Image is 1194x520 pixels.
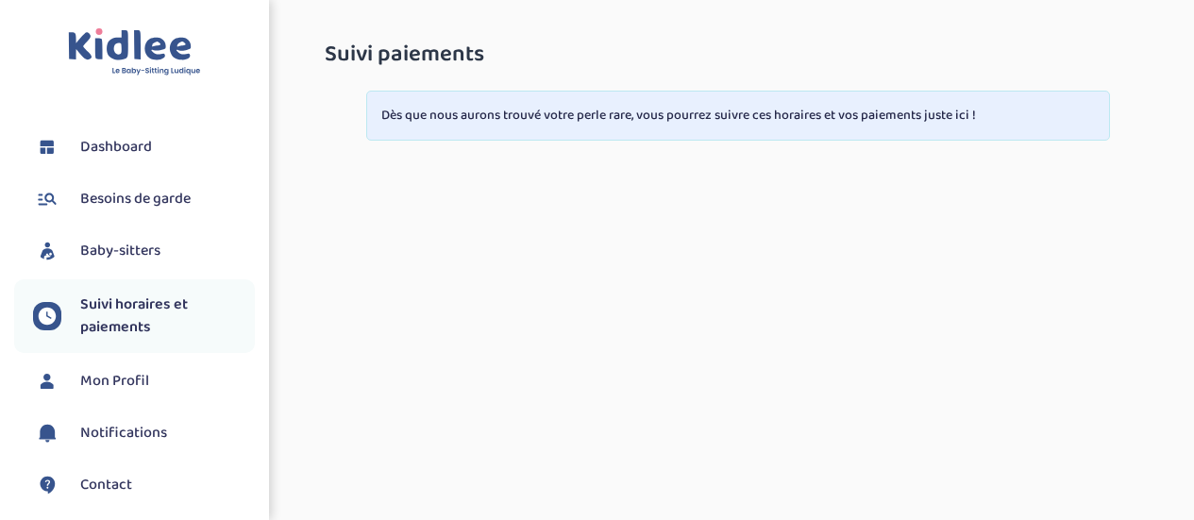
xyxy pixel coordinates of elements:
span: Besoins de garde [80,188,191,210]
a: Besoins de garde [33,185,255,213]
span: Dashboard [80,136,152,159]
a: Mon Profil [33,367,255,395]
img: logo.svg [68,28,201,76]
a: Contact [33,471,255,499]
a: Suivi horaires et paiements [33,294,255,339]
img: besoin.svg [33,185,61,213]
p: Dès que nous aurons trouvé votre perle rare, vous pourrez suivre ces horaires et vos paiements ju... [381,106,1095,126]
span: Suivi paiements [325,42,484,67]
img: suivihoraire.svg [33,302,61,330]
span: Baby-sitters [80,240,160,262]
span: Notifications [80,422,167,445]
img: notification.svg [33,419,61,447]
a: Baby-sitters [33,237,255,265]
img: babysitters.svg [33,237,61,265]
span: Suivi horaires et paiements [80,294,255,339]
span: Contact [80,474,132,496]
img: contact.svg [33,471,61,499]
a: Notifications [33,419,255,447]
span: Mon Profil [80,370,149,393]
img: dashboard.svg [33,133,61,161]
img: profil.svg [33,367,61,395]
a: Dashboard [33,133,255,161]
